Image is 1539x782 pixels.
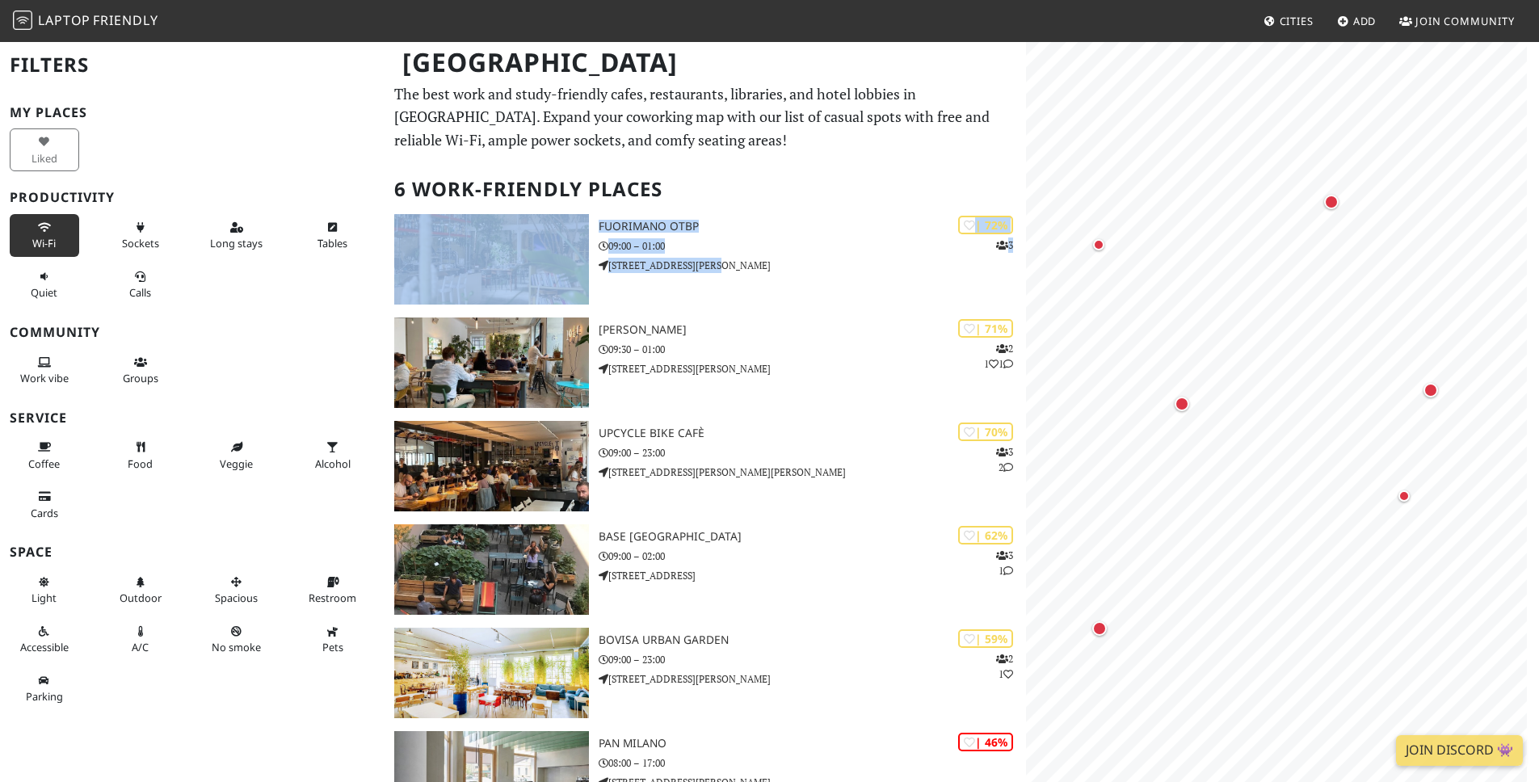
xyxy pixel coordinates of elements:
h3: My Places [10,105,375,120]
button: A/C [106,618,175,661]
p: 09:00 – 23:00 [599,652,1026,667]
span: Stable Wi-Fi [32,236,56,250]
span: Join Community [1415,14,1515,28]
p: 08:00 – 17:00 [599,755,1026,771]
button: Veggie [202,434,271,477]
span: Group tables [123,371,158,385]
div: Map marker [1321,191,1342,212]
p: The best work and study-friendly cafes, restaurants, libraries, and hotel lobbies in [GEOGRAPHIC_... [394,82,1016,152]
button: Work vibe [10,349,79,392]
p: [STREET_ADDRESS][PERSON_NAME] [599,671,1026,687]
p: 09:30 – 01:00 [599,342,1026,357]
span: Add [1353,14,1377,28]
div: | 59% [958,629,1013,648]
span: Video/audio calls [129,285,151,300]
span: Work-friendly tables [317,236,347,250]
button: Food [106,434,175,477]
div: | 62% [958,526,1013,544]
h3: Productivity [10,190,375,205]
button: Parking [10,667,79,710]
p: [STREET_ADDRESS] [599,568,1026,583]
img: Fuorimano OTBP [394,214,589,305]
a: Join Community [1393,6,1521,36]
h3: Upcycle Bike Cafè [599,427,1026,440]
button: Long stays [202,214,271,257]
button: Spacious [202,569,271,612]
p: 09:00 – 23:00 [599,445,1026,460]
button: Pets [298,618,368,661]
div: Map marker [1171,393,1192,414]
h3: Fuorimano OTBP [599,220,1026,233]
a: oTTo | 71% 211 [PERSON_NAME] 09:30 – 01:00 [STREET_ADDRESS][PERSON_NAME] [385,317,1026,408]
h3: Service [10,410,375,426]
p: [STREET_ADDRESS][PERSON_NAME][PERSON_NAME] [599,465,1026,480]
span: Outdoor area [120,591,162,605]
button: Cards [10,483,79,526]
span: Credit cards [31,506,58,520]
span: Quiet [31,285,57,300]
h3: Space [10,544,375,560]
button: Coffee [10,434,79,477]
button: Light [10,569,79,612]
h3: Pan Milano [599,737,1026,750]
img: oTTo [394,317,589,408]
div: Map marker [1089,235,1108,254]
button: Sockets [106,214,175,257]
a: LaptopFriendly LaptopFriendly [13,7,158,36]
span: Friendly [93,11,158,29]
span: Air conditioned [132,640,149,654]
button: Tables [298,214,368,257]
div: | 70% [958,423,1013,441]
div: | 72% [958,216,1013,234]
span: Power sockets [122,236,159,250]
p: 09:00 – 02:00 [599,549,1026,564]
span: Parking [26,689,63,704]
span: Alcohol [315,456,351,471]
button: Outdoor [106,569,175,612]
div: | 46% [958,733,1013,751]
span: Natural light [32,591,57,605]
h2: 6 Work-Friendly Places [394,165,1016,214]
span: Restroom [309,591,356,605]
h3: Community [10,325,375,340]
div: Map marker [1394,486,1414,506]
p: 3 2 [996,444,1013,475]
a: BASE Milano | 62% 31 BASE [GEOGRAPHIC_DATA] 09:00 – 02:00 [STREET_ADDRESS] [385,524,1026,615]
img: Bovisa Urban Garden [394,628,589,718]
button: Alcohol [298,434,368,477]
span: Pet friendly [322,640,343,654]
button: No smoke [202,618,271,661]
button: Groups [106,349,175,392]
button: Accessible [10,618,79,661]
h3: [PERSON_NAME] [599,323,1026,337]
div: Map marker [1420,380,1441,401]
span: Veggie [220,456,253,471]
a: Cities [1257,6,1320,36]
p: 2 1 1 [984,341,1013,372]
span: Cities [1280,14,1314,28]
span: Spacious [215,591,258,605]
img: Upcycle Bike Cafè [394,421,589,511]
div: Map marker [1089,618,1110,639]
button: Restroom [298,569,368,612]
p: [STREET_ADDRESS][PERSON_NAME] [599,258,1026,273]
a: Bovisa Urban Garden | 59% 21 Bovisa Urban Garden 09:00 – 23:00 [STREET_ADDRESS][PERSON_NAME] [385,628,1026,718]
p: 2 1 [996,651,1013,682]
span: Accessible [20,640,69,654]
a: Fuorimano OTBP | 72% 3 Fuorimano OTBP 09:00 – 01:00 [STREET_ADDRESS][PERSON_NAME] [385,214,1026,305]
button: Wi-Fi [10,214,79,257]
span: Smoke free [212,640,261,654]
p: [STREET_ADDRESS][PERSON_NAME] [599,361,1026,376]
a: Add [1331,6,1383,36]
p: 3 [996,238,1013,253]
img: LaptopFriendly [13,11,32,30]
button: Quiet [10,263,79,306]
span: Laptop [38,11,90,29]
h3: Bovisa Urban Garden [599,633,1026,647]
h3: BASE [GEOGRAPHIC_DATA] [599,530,1026,544]
h1: [GEOGRAPHIC_DATA] [389,40,1023,85]
span: Coffee [28,456,60,471]
button: Calls [106,263,175,306]
p: 3 1 [996,548,1013,578]
h2: Filters [10,40,375,90]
